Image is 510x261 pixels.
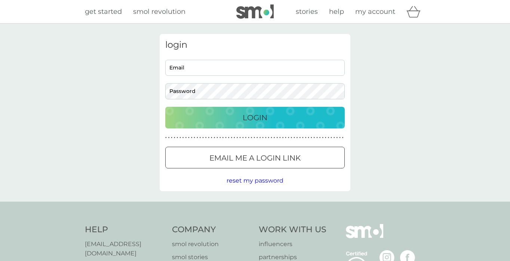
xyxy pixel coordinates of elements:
a: [EMAIL_ADDRESS][DOMAIN_NAME] [85,239,165,258]
p: ● [231,136,232,140]
p: ● [331,136,332,140]
p: ● [294,136,295,140]
p: ● [171,136,172,140]
p: ● [274,136,275,140]
a: smol revolution [133,6,185,17]
h4: Company [172,224,252,236]
p: ● [194,136,195,140]
p: ● [185,136,187,140]
p: ● [316,136,318,140]
p: ● [200,136,201,140]
p: Email me a login link [209,152,301,164]
p: ● [305,136,307,140]
p: ● [276,136,278,140]
p: ● [165,136,167,140]
p: ● [248,136,249,140]
p: ● [337,136,338,140]
p: ● [279,136,281,140]
p: ● [322,136,323,140]
p: ● [211,136,212,140]
span: reset my password [227,177,283,184]
p: ● [314,136,315,140]
p: ● [285,136,286,140]
a: stories [296,6,318,17]
p: Login [243,112,267,124]
button: Login [165,107,345,128]
p: ● [339,136,341,140]
p: ● [254,136,255,140]
img: smol [346,224,383,249]
span: stories [296,7,318,16]
p: ● [342,136,344,140]
p: ● [325,136,326,140]
p: ● [297,136,298,140]
p: ● [251,136,252,140]
p: ● [191,136,193,140]
img: smol [236,4,274,19]
p: ● [219,136,221,140]
p: ● [174,136,175,140]
h3: login [165,40,345,50]
p: ● [242,136,244,140]
p: ● [228,136,230,140]
p: ● [334,136,335,140]
p: ● [182,136,184,140]
span: help [329,7,344,16]
p: ● [168,136,170,140]
p: ● [265,136,267,140]
p: ● [328,136,329,140]
p: ● [308,136,309,140]
p: ● [214,136,215,140]
a: smol revolution [172,239,252,249]
p: ● [208,136,209,140]
p: ● [311,136,312,140]
a: help [329,6,344,17]
a: influencers [259,239,326,249]
p: ● [299,136,301,140]
p: ● [259,136,261,140]
p: ● [271,136,272,140]
p: ● [222,136,224,140]
p: ● [216,136,218,140]
span: smol revolution [133,7,185,16]
p: ● [262,136,264,140]
p: ● [234,136,235,140]
p: ● [256,136,258,140]
p: ● [291,136,292,140]
p: ● [225,136,227,140]
p: ● [237,136,238,140]
span: my account [355,7,395,16]
h4: Work With Us [259,224,326,236]
a: my account [355,6,395,17]
p: ● [188,136,190,140]
p: ● [202,136,204,140]
span: get started [85,7,122,16]
p: ● [177,136,178,140]
h4: Help [85,224,165,236]
button: reset my password [227,176,283,186]
p: ● [205,136,207,140]
button: Email me a login link [165,147,345,168]
p: ● [197,136,198,140]
p: ● [288,136,289,140]
p: ● [239,136,241,140]
p: ● [268,136,270,140]
p: ● [319,136,321,140]
a: get started [85,6,122,17]
p: ● [282,136,284,140]
p: ● [179,136,181,140]
p: ● [302,136,304,140]
p: ● [245,136,247,140]
div: basket [406,4,425,19]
